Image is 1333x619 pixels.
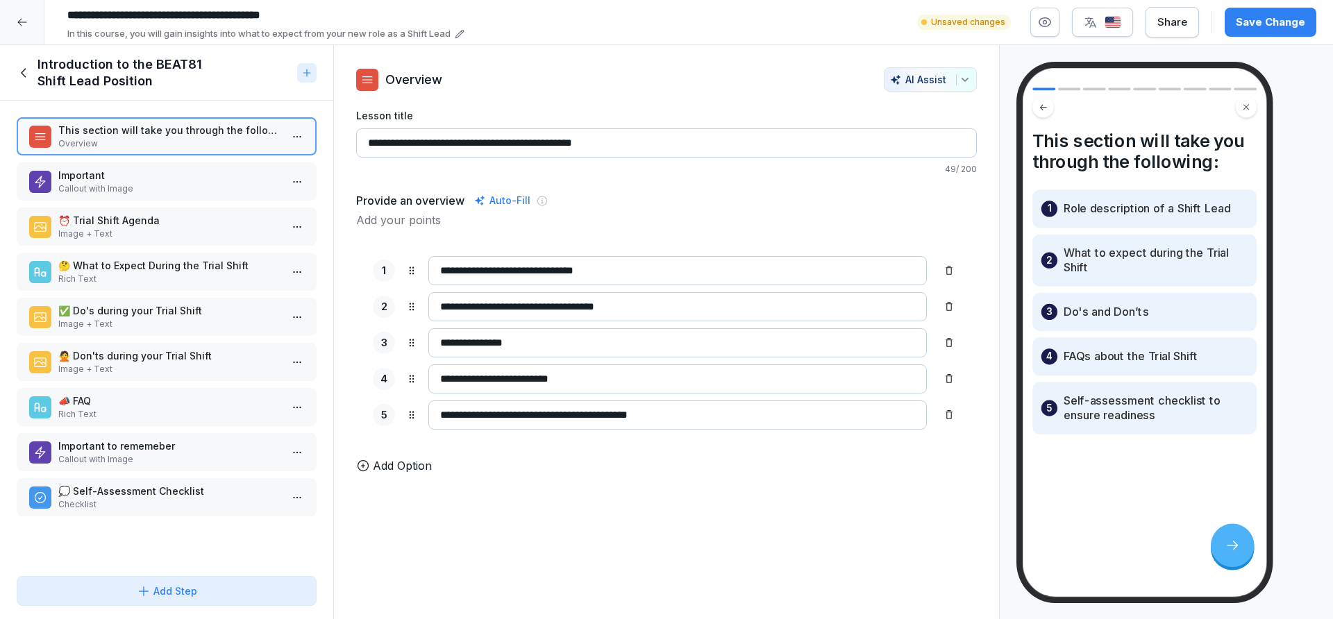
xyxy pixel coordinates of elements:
p: Add Option [373,457,432,474]
p: 2 [381,299,387,315]
div: Save Change [1236,15,1305,30]
p: Important to rememeber [58,439,280,453]
div: This section will take you through the following:Overview [17,117,317,155]
h5: Provide an overview [356,192,464,209]
p: Add your points [356,212,977,228]
button: Share [1146,7,1199,37]
p: 5 [1046,400,1052,415]
div: Share [1157,15,1187,30]
p: Unsaved changes [931,16,1005,28]
p: This section will take you through the following: [58,123,280,137]
p: 3 [1046,305,1052,319]
div: Add Step [137,584,197,598]
p: FAQs about the Trial Shift [1064,349,1198,364]
p: Self-assessment checklist to ensure readiness [1064,393,1248,423]
p: Overview [385,70,442,89]
img: us.svg [1105,16,1121,29]
p: Rich Text [58,273,280,285]
p: Image + Text [58,228,280,240]
p: Important [58,168,280,183]
h1: Introduction to the BEAT81 Shift Lead Position [37,56,292,90]
p: Image + Text [58,363,280,375]
button: AI Assist [884,67,977,92]
div: 🙅 Don'ts during your Trial ShiftImage + Text [17,343,317,381]
p: 🙅 Don'ts during your Trial Shift [58,348,280,363]
div: ⏰ Trial Shift AgendaImage + Text [17,207,317,246]
div: ✅ Do's during your Trial ShiftImage + Text [17,298,317,336]
label: Lesson title [356,108,977,123]
div: 🤔 What to Expect During the Trial ShiftRich Text [17,253,317,291]
p: 49 / 200 [356,163,977,176]
p: Callout with Image [58,183,280,195]
p: ✅ Do's during your Trial Shift [58,303,280,318]
p: 4 [1046,349,1053,364]
p: 3 [381,335,387,351]
p: Image + Text [58,318,280,330]
p: Role description of a Shift Lead [1064,201,1231,216]
p: 1 [382,263,386,279]
p: 4 [380,371,387,387]
p: 🤔 What to Expect During the Trial Shift [58,258,280,273]
p: 📣 FAQ [58,393,280,408]
p: Overview [58,137,280,150]
p: 1 [1048,201,1051,216]
h4: This section will take you through the following: [1032,130,1257,172]
div: Auto-Fill [471,192,533,209]
p: Checklist [58,498,280,511]
p: ⏰ Trial Shift Agenda [58,213,280,228]
p: 💭 Self-Assessment Checklist [58,484,280,498]
button: Add Step [17,576,317,606]
p: Rich Text [58,408,280,421]
div: Important to rememeberCallout with Image [17,433,317,471]
div: 📣 FAQRich Text [17,388,317,426]
p: In this course, you will gain insights into what to expect from your new role as a Shift Lead [67,27,451,41]
p: 5 [381,407,387,423]
p: Callout with Image [58,453,280,466]
div: ImportantCallout with Image [17,162,317,201]
div: AI Assist [890,74,971,85]
div: 💭 Self-Assessment ChecklistChecklist [17,478,317,516]
p: Do's and Don’ts [1064,305,1149,319]
p: What to expect during the Trial Shift [1064,246,1248,275]
p: 2 [1046,253,1052,268]
button: Save Change [1225,8,1316,37]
